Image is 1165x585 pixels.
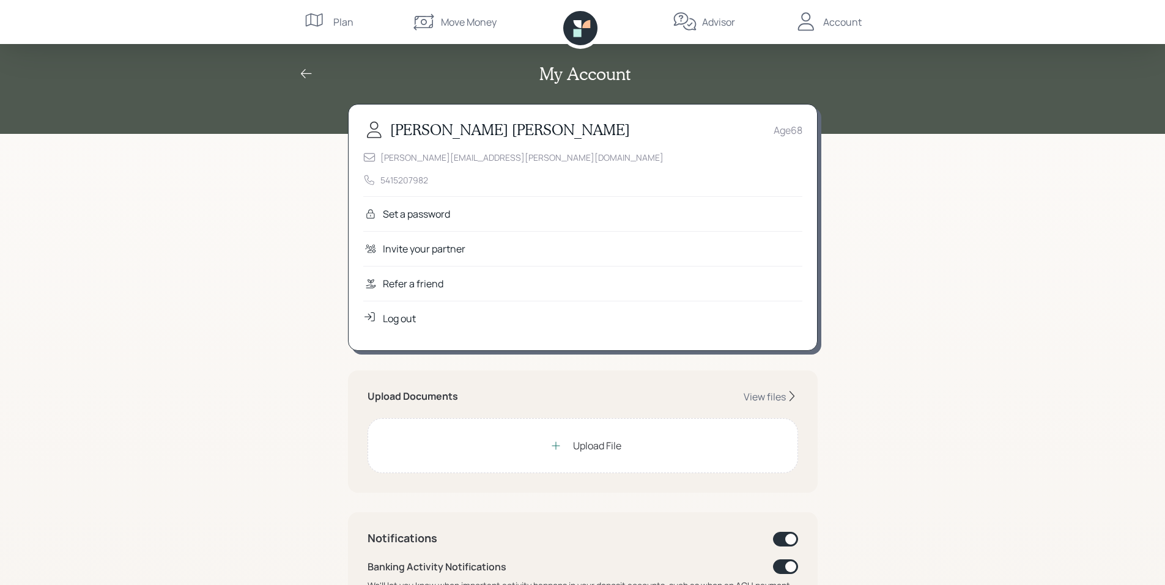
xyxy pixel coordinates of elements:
div: Refer a friend [383,276,443,291]
div: Banking Activity Notifications [368,559,506,574]
div: 5415207982 [380,174,428,186]
h4: Notifications [368,532,437,545]
div: [PERSON_NAME][EMAIL_ADDRESS][PERSON_NAME][DOMAIN_NAME] [380,151,664,164]
div: Plan [333,15,353,29]
h3: [PERSON_NAME] [PERSON_NAME] [390,121,630,139]
div: Move Money [441,15,497,29]
div: Advisor [702,15,735,29]
div: Age 68 [774,123,802,138]
div: Account [823,15,862,29]
div: Log out [383,311,416,326]
h5: Upload Documents [368,391,458,402]
div: Upload File [573,438,621,453]
div: Set a password [383,207,450,221]
div: View files [744,390,786,403]
div: Invite your partner [383,241,465,256]
h2: My Account [539,64,631,84]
